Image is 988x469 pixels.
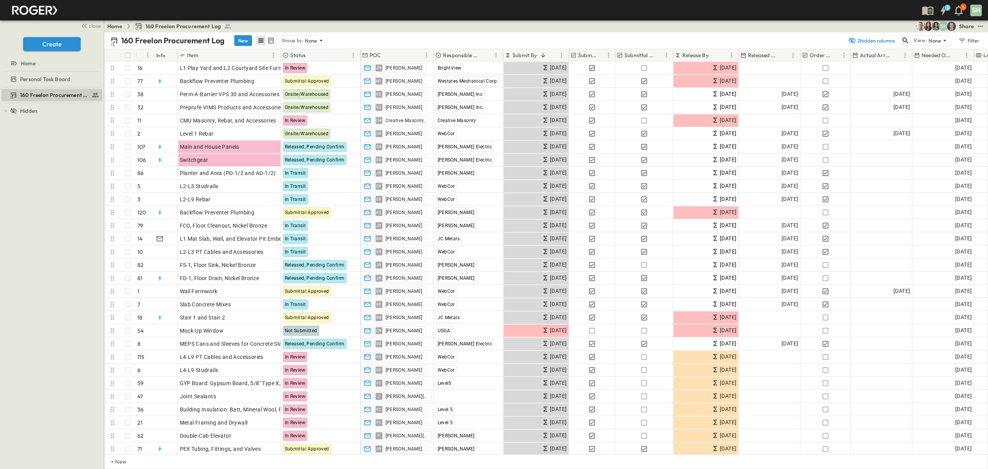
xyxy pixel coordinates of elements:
span: [DATE] [720,326,736,335]
span: [PERSON_NAME] [386,262,423,268]
span: [DATE] [955,234,972,243]
span: [DATE] [550,274,567,282]
span: [DATE] [782,182,798,190]
p: POC [370,51,381,59]
span: [PERSON_NAME] [386,65,423,71]
span: Mock-Up Window [180,327,224,335]
span: [DATE] [550,247,567,256]
span: WebCor [438,131,455,136]
span: [DATE] [782,142,798,151]
p: Actual Arrival [860,51,890,59]
span: [DATE] [955,129,972,138]
span: [DATE] [720,182,736,190]
span: [DATE] [782,247,798,256]
span: ER [376,133,381,134]
button: Sort [954,51,962,59]
span: [PERSON_NAME] [386,275,423,281]
a: Personal Task Board [2,74,101,85]
span: JC Metals [438,315,460,320]
p: Released Date [748,51,778,59]
span: [DATE] [550,221,567,230]
span: [DATE] [955,103,972,112]
p: 2 [137,130,140,138]
span: WebCor [438,197,455,202]
span: Creative Masonry, [386,117,425,124]
span: [DATE] [550,300,567,309]
div: Filter [958,36,980,45]
span: [PERSON_NAME] Electric [438,144,492,150]
p: View: [914,36,927,45]
span: [DATE] [550,116,567,125]
span: FD-1, Floor Drain, Nickel Bronze [180,274,259,282]
span: In Transit [285,170,306,176]
span: WebCor [438,184,455,189]
span: [DATE] [720,155,736,164]
button: kanban view [266,36,276,45]
span: close [89,22,101,30]
span: Preprufe VIMS Products and Accessories [180,104,284,111]
span: [DATE] [720,247,736,256]
span: WebCor [438,302,455,307]
button: Menu [788,51,798,60]
span: USGA [438,328,450,333]
p: Responsible Contractor [443,51,481,59]
img: Mickie Parrish (mparrish@cahill-sf.com) [916,22,925,31]
button: Menu [269,51,278,60]
button: New [234,35,252,46]
span: CMU Masonry, Rebar, and Accessories [180,117,276,124]
span: [PERSON_NAME] [386,301,423,308]
span: [DATE] [955,274,972,282]
span: [PERSON_NAME] [386,78,423,84]
button: Sort [892,51,900,59]
span: [DATE] [550,339,567,348]
span: [DATE] [782,221,798,230]
span: [DATE] [955,300,972,309]
span: [PERSON_NAME] [386,328,423,334]
span: [PERSON_NAME] [386,157,423,163]
button: Sort [833,51,842,59]
button: 3 [936,3,951,17]
span: 160 Freelon Procurement Log [145,22,221,30]
button: 2hidden columns [844,35,899,46]
span: [DATE] [720,339,736,348]
span: [DATE] [955,142,972,151]
span: [DATE] [782,129,798,138]
span: L2-L3 PT Cables and Accessories [180,248,264,256]
span: DB [376,160,382,160]
button: Menu [557,51,566,60]
p: 120 [137,209,146,216]
span: [PERSON_NAME] [386,314,423,321]
p: 16 [137,64,142,72]
span: [DATE] [720,129,736,138]
span: [DATE] [782,234,798,243]
img: Fabiola Canchola (fcanchola@cahill-sf.com) [931,22,941,31]
span: Onsite/Warehoused [285,105,329,110]
p: 82 [137,261,144,269]
p: 32 [137,104,144,111]
span: Submittal Approved [285,289,329,294]
span: Released, Pending Confirm [285,262,345,268]
p: 160 Freelon Procurement Log [121,35,225,46]
p: 8 [137,340,140,348]
span: [DATE] [893,90,910,99]
p: 10 [137,248,143,256]
span: SW [376,238,382,239]
p: Needed Onsite [922,51,952,59]
div: Steven Habon (shabon@guzmangc.com) [939,22,948,31]
span: Wall Formwork [180,287,218,295]
span: [DATE] [720,76,736,85]
span: [DATE] [955,326,972,335]
span: [DATE] [955,76,972,85]
span: Onsite/Warehoused [285,92,329,97]
span: [PERSON_NAME] [386,91,423,97]
p: 81 [137,274,142,282]
span: [DATE] [782,103,798,112]
span: [DATE] [720,168,736,177]
button: Sort [780,51,788,59]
